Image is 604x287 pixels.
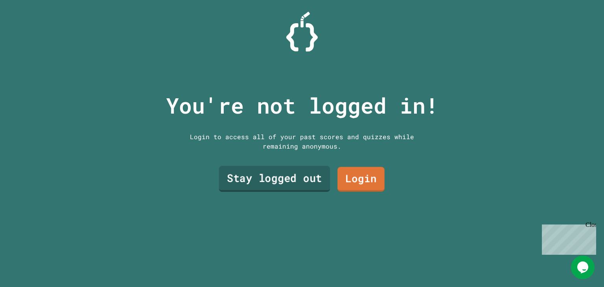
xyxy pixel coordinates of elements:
p: You're not logged in! [166,89,438,122]
div: Login to access all of your past scores and quizzes while remaining anonymous. [184,132,420,151]
iframe: chat widget [571,256,596,279]
div: Chat with us now!Close [3,3,54,50]
iframe: chat widget [539,221,596,255]
img: Logo.svg [286,12,318,52]
a: Login [337,167,385,191]
a: Stay logged out [219,166,330,192]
